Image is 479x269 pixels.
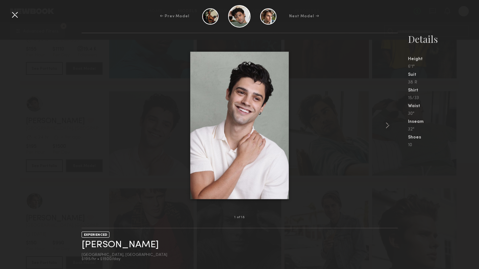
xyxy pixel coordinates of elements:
a: [PERSON_NAME] [82,240,159,250]
div: Inseam [408,120,479,124]
div: 10 [408,143,479,147]
div: 30" [408,112,479,116]
div: Shirt [408,88,479,93]
div: ← Prev Model [160,13,189,19]
div: 6'1" [408,65,479,69]
div: 15/33 [408,96,479,100]
div: Details [408,33,479,45]
div: $195/hr • $1500/day [82,257,167,261]
div: Suit [408,73,479,77]
div: EXPERIENCED [82,232,109,238]
div: [GEOGRAPHIC_DATA], [GEOGRAPHIC_DATA] [82,253,167,257]
div: Waist [408,104,479,108]
div: 32" [408,127,479,132]
div: 38 R [408,80,479,85]
div: Shoes [408,135,479,140]
div: Next Model → [289,13,319,19]
div: Height [408,57,479,61]
div: 1 of 18 [234,216,245,219]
